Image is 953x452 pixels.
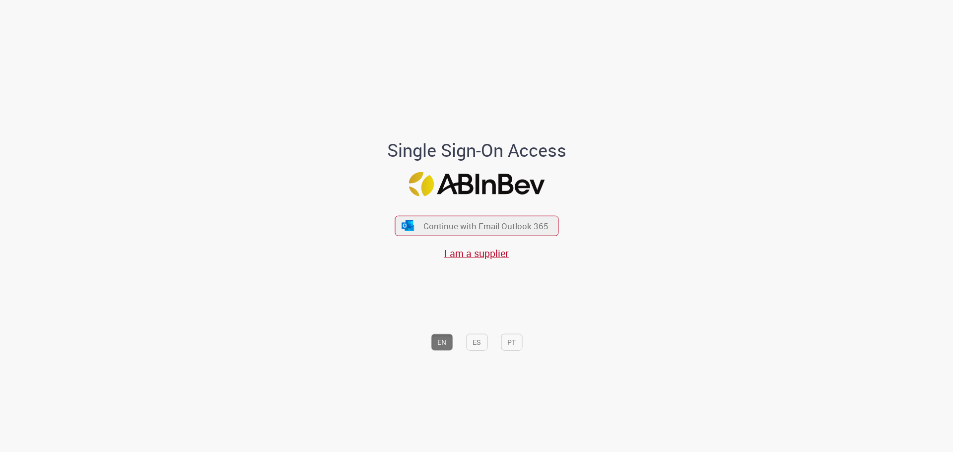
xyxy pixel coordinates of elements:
img: Logo ABInBev [408,172,545,196]
button: EN [431,333,453,350]
a: I am a supplier [444,247,509,260]
button: ES [466,333,487,350]
span: Continue with Email Outlook 365 [423,220,548,232]
h1: Single Sign-On Access [339,140,614,160]
img: ícone Azure/Microsoft 360 [401,220,415,231]
button: PT [501,333,522,350]
button: ícone Azure/Microsoft 360 Continue with Email Outlook 365 [395,215,558,236]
